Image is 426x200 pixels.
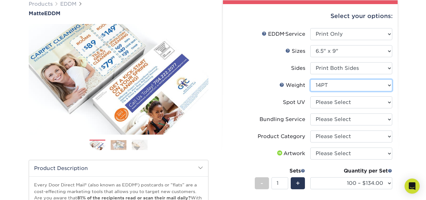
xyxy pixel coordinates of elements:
div: Quantity per Set [310,167,392,175]
div: Weight [279,82,305,89]
span: Matte [29,10,44,16]
div: Product Category [258,133,305,140]
img: EDDM 01 [90,140,105,151]
a: MatteEDDM [29,10,208,16]
div: Bundling Service [260,116,305,123]
div: Select your options: [228,4,393,28]
div: Open Intercom Messenger [405,179,420,194]
h2: Product Description [29,160,208,176]
img: Matte 01 [29,20,208,139]
h1: EDDM [29,10,208,16]
span: + [296,179,300,188]
img: EDDM 02 [111,140,126,150]
div: Artwork [276,150,305,157]
span: - [260,179,263,188]
div: EDDM Service [262,30,305,38]
div: Sizes [285,47,305,55]
div: Spot UV [283,99,305,106]
img: EDDM 03 [132,139,148,150]
sup: ® [284,33,285,35]
div: Sides [291,64,305,72]
a: EDDM [60,1,77,7]
a: Products [29,1,53,7]
div: Sets [255,167,305,175]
